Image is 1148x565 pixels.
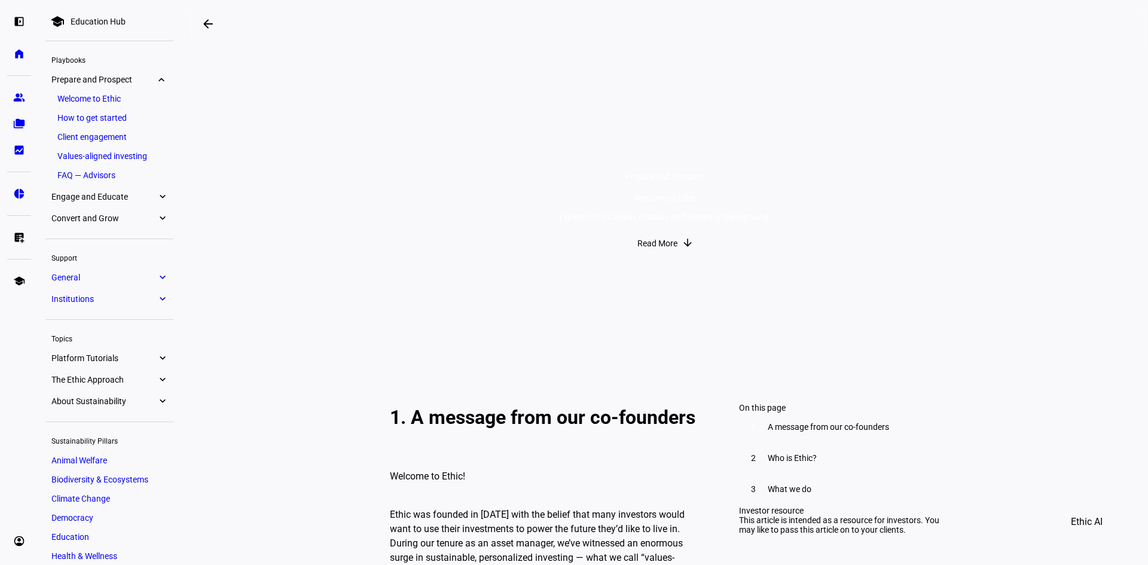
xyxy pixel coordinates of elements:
[559,193,771,203] div: Welcome to Ethic
[1071,508,1103,536] span: Ethic AI
[45,432,173,448] div: Sustainability Pillars
[51,396,157,406] span: About Sustainability
[13,48,25,60] eth-mat-symbol: home
[157,74,167,85] eth-mat-symbol: expand_more
[13,231,25,243] eth-mat-symbol: list_alt_add
[50,14,65,29] mat-icon: school
[7,85,31,109] a: group
[13,535,25,547] eth-mat-symbol: account_circle
[7,42,31,66] a: home
[45,529,173,545] a: Education
[45,471,173,488] a: Biodiversity & Ecosystems
[45,548,173,564] a: Health & Wellness
[390,406,695,429] strong: 1. A message from our co-founders
[157,352,167,364] eth-mat-symbol: expand_more
[51,167,167,184] a: FAQ — Advisors
[45,452,173,469] a: Animal Welfare
[51,129,167,145] a: Client engagement
[559,212,771,222] div: Explore Ethic's vision, mission, and company background.
[13,16,25,28] eth-mat-symbol: left_panel_open
[51,532,89,542] span: Education
[157,374,167,386] eth-mat-symbol: expand_more
[51,109,167,126] a: How to get started
[157,395,167,407] eth-mat-symbol: expand_more
[157,191,167,203] eth-mat-symbol: expand_more
[625,231,705,255] button: Read More
[45,509,173,526] a: Democracy
[51,456,107,465] span: Animal Welfare
[51,273,157,282] span: General
[1054,508,1119,536] button: Ethic AI
[201,17,215,31] mat-icon: arrow_backwards
[51,90,167,107] a: Welcome to Ethic
[739,515,940,535] div: This article is intended as a resource for investors. You may like to pass this article on to you...
[157,271,167,283] eth-mat-symbol: expand_more
[746,482,761,496] div: 3
[45,249,173,265] div: Support
[746,451,761,465] div: 2
[13,144,25,156] eth-mat-symbol: bid_landscape
[51,213,157,223] span: Convert and Grow
[746,420,761,434] div: 1
[51,494,110,503] span: Climate Change
[637,231,677,255] span: Read More
[768,422,889,432] span: A message from our co-founders
[51,192,157,201] span: Engage and Educate
[13,188,25,200] eth-mat-symbol: pie_chart
[390,445,696,460] p: ‍
[45,490,173,507] a: Climate Change
[7,182,31,206] a: pie_chart
[51,375,157,384] span: The Ethic Approach
[51,475,148,484] span: Biodiversity & Ecosystems
[7,138,31,162] a: bid_landscape
[51,75,157,84] span: Prepare and Prospect
[768,484,811,494] span: What we do
[13,118,25,130] eth-mat-symbol: folder_copy
[739,506,940,515] div: Investor resource
[625,172,706,181] span: Prepare and Prospect
[51,353,157,363] span: Platform Tutorials
[7,112,31,136] a: folder_copy
[682,237,694,249] mat-icon: arrow_downward
[71,17,126,26] div: Education Hub
[157,293,167,305] eth-mat-symbol: expand_more
[45,51,173,68] div: Playbooks
[739,403,940,413] div: On this page
[390,469,696,484] p: Welcome to Ethic!
[13,275,25,287] eth-mat-symbol: school
[51,513,93,523] span: Democracy
[51,294,157,304] span: Institutions
[45,291,173,307] a: Institutionsexpand_more
[157,212,167,224] eth-mat-symbol: expand_more
[13,91,25,103] eth-mat-symbol: group
[51,551,117,561] span: Health & Wellness
[45,329,173,346] div: Topics
[45,269,173,286] a: Generalexpand_more
[768,453,817,463] span: Who is Ethic?
[51,148,167,164] a: Values-aligned investing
